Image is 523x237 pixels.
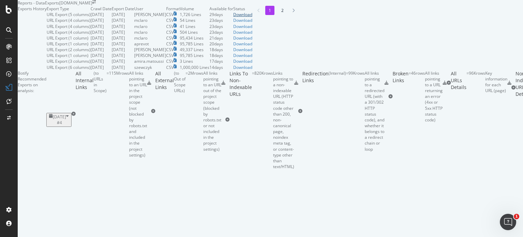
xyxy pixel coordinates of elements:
button: [DATE] #4 [46,113,72,127]
td: 23 days [209,24,233,29]
div: Links pointing to a non-indexable URL (HTTP status code other than 200, non-canonical page, noind... [273,70,294,169]
div: csv-export [147,81,151,85]
div: URL Export (1 column) [47,41,89,47]
a: Download [233,17,252,23]
div: CSV [166,58,174,64]
div: URL Export (4 columns) [47,24,91,29]
td: [DATE] [91,58,112,64]
div: All External Links [155,70,174,152]
div: csv-export [294,81,298,85]
td: [DATE] [91,17,112,23]
td: [DATE] [91,64,112,70]
td: [DATE] [91,41,112,47]
td: 21 days [209,35,233,41]
td: [DATE] [112,41,134,47]
div: csv-export [221,81,225,85]
a: Download [233,41,252,47]
div: = 820K rows [252,70,273,169]
div: = 99K rows [346,70,365,152]
td: [DATE] [112,24,134,29]
td: [PERSON_NAME] [134,12,166,17]
td: [DATE] [91,24,112,29]
div: CSV [166,24,174,29]
td: [DATE] [112,53,134,58]
div: URL Export (1 column) [47,53,89,58]
div: Links To Non-Indexable URLs [229,70,252,169]
div: CSV [166,12,174,17]
span: 2025 Oct. 2nd #4 [53,114,66,125]
a: Download [233,29,252,35]
td: 18 days [209,53,233,58]
div: Redirection Links [302,70,329,152]
div: URL Export (6 columns) [47,64,91,70]
td: [DATE] [91,47,112,53]
a: Download [233,64,252,70]
td: Format [166,6,180,12]
td: 95,785 Lines [180,41,209,47]
td: aprevot [134,41,166,47]
div: = 46 rows [409,70,425,123]
td: [DATE] [112,35,134,41]
div: URL Export (2 columns) [47,47,91,53]
div: csv-export [507,81,511,85]
div: csv-export [443,81,447,85]
a: Download [233,12,252,17]
div: Botify Recommended Exports on analysis: [18,70,46,169]
div: All links pointing to a redirected URL (with a 301/302 HTTP status code), and whether it belongs ... [365,70,384,152]
div: URL Export (4 columns) [47,17,91,23]
td: 14 days [209,64,233,70]
div: CSV [166,64,174,70]
td: 41 Lines [180,24,209,29]
td: Export Date [112,6,134,12]
td: mclaro [134,35,166,41]
div: ( to Out of Scope URLs ) [174,70,186,152]
div: Broken Links [393,70,409,123]
td: szewczyk [134,64,166,70]
td: Status [233,6,252,12]
td: [DATE] [112,17,134,23]
div: All links pointing to a URL returning an error (4xx or 5xx HTTP status code) [425,70,443,123]
td: [DATE] [112,47,134,53]
a: Download [233,24,252,29]
li: 2 [278,6,287,15]
td: mclaro [134,24,166,29]
td: 54 Lines [180,17,209,23]
div: ( to URLs in Scope ) [94,70,107,158]
div: All links pointing to an URL in the project scope (not blocked by robots.txt and included in the ... [129,70,147,158]
div: Download [233,47,252,53]
div: Download [233,53,252,58]
div: CSV [166,17,174,23]
td: [DATE] [91,35,112,41]
div: All links pointing to an URL out of the project scope (blocked by robots.txt or not included in t... [203,70,221,152]
td: [PERSON_NAME] [134,53,166,58]
div: Download [233,58,252,64]
td: [DATE] [91,12,112,17]
td: [DATE] [112,12,134,17]
div: = 2M rows [186,70,203,152]
td: 23 days [209,29,233,35]
td: 95,434 Lines [180,35,209,41]
iframe: Intercom live chat [500,214,516,230]
td: [DATE] [91,29,112,35]
td: [DATE] [112,64,134,70]
td: Available for [209,6,233,12]
td: 1,726 Lines [180,12,209,17]
div: URL Export (3 columns) [47,58,91,64]
td: 49,337 Lines [180,47,209,53]
td: Volume [180,6,209,12]
div: All URLs Details [451,70,466,96]
div: All Internal Links [76,70,94,158]
td: 29 days [209,12,233,17]
td: [PERSON_NAME] [134,47,166,53]
td: User [134,6,166,12]
div: URL Export (1 column) [47,35,89,41]
td: Crawl Date [91,6,112,12]
div: Exports History [18,6,47,70]
td: mclaro [134,29,166,35]
td: 1,000,000 Lines [180,64,209,70]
